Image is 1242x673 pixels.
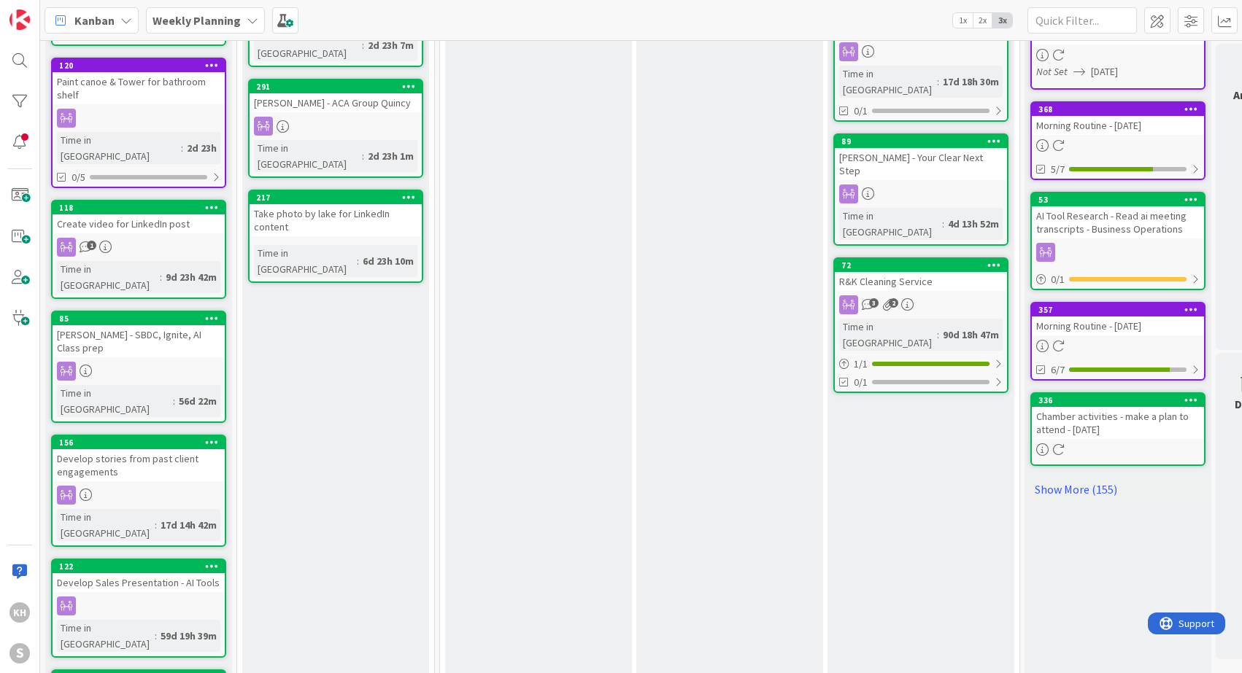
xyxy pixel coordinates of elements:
[835,259,1007,272] div: 72
[57,385,173,417] div: Time in [GEOGRAPHIC_DATA]
[357,253,359,269] span: :
[839,208,942,240] div: Time in [GEOGRAPHIC_DATA]
[74,12,115,29] span: Kanban
[157,517,220,533] div: 17d 14h 42m
[31,2,66,20] span: Support
[51,435,226,547] a: 156Develop stories from past client engagementsTime in [GEOGRAPHIC_DATA]:17d 14h 42m
[173,393,175,409] span: :
[57,620,155,652] div: Time in [GEOGRAPHIC_DATA]
[155,628,157,644] span: :
[889,298,898,308] span: 2
[1030,192,1206,290] a: 53AI Tool Research - Read ai meeting transcripts - Business Operations0/1
[937,327,939,343] span: :
[248,190,423,283] a: 217Take photo by lake for LinkedIn contentTime in [GEOGRAPHIC_DATA]:6d 23h 10m
[944,216,1003,232] div: 4d 13h 52m
[1032,116,1204,135] div: Morning Routine - [DATE]
[256,82,422,92] div: 291
[937,74,939,90] span: :
[183,140,220,156] div: 2d 23h
[833,4,1008,122] a: Time in [GEOGRAPHIC_DATA]:17d 18h 30m0/1
[835,135,1007,148] div: 89
[359,253,417,269] div: 6d 23h 10m
[1036,65,1068,78] i: Not Set
[53,72,225,104] div: Paint canoe & Tower for bathroom shelf
[835,355,1007,373] div: 1/1
[841,260,1007,271] div: 72
[1030,302,1206,381] a: 357Morning Routine - [DATE]6/7
[1027,7,1137,34] input: Quick Filter...
[53,436,225,449] div: 156
[1038,104,1204,114] div: 368
[53,436,225,481] div: 156Develop stories from past client engagements
[53,59,225,72] div: 120
[157,628,220,644] div: 59d 19h 39m
[53,312,225,357] div: 85[PERSON_NAME] - SBDC, Ignite, AI Class prep
[53,325,225,357] div: [PERSON_NAME] - SBDC, Ignite, AI Class prep
[1032,394,1204,439] div: 336Chamber activities - make a plan to attend - [DATE]
[181,140,183,156] span: :
[835,272,1007,291] div: R&K Cleaning Service
[72,170,85,185] span: 0/5
[57,132,181,164] div: Time in [GEOGRAPHIC_DATA]
[833,257,1008,393] a: 72R&K Cleaning ServiceTime in [GEOGRAPHIC_DATA]:90d 18h 47m1/10/1
[1032,103,1204,135] div: 368Morning Routine - [DATE]
[59,314,225,324] div: 85
[364,148,417,164] div: 2d 23h 1m
[9,9,30,30] img: Visit kanbanzone.com
[869,298,879,308] span: 3
[51,200,226,299] a: 118Create video for LinkedIn postTime in [GEOGRAPHIC_DATA]:9d 23h 42m
[953,13,973,28] span: 1x
[1091,64,1118,79] span: [DATE]
[53,59,225,104] div: 120Paint canoe & Tower for bathroom shelf
[1051,362,1065,378] span: 6/7
[254,140,362,172] div: Time in [GEOGRAPHIC_DATA]
[854,357,868,372] span: 1 / 1
[1032,303,1204,316] div: 357
[153,13,241,28] b: Weekly Planning
[254,29,362,61] div: Time in [GEOGRAPHIC_DATA]
[160,269,162,285] span: :
[51,58,226,188] a: 120Paint canoe & Tower for bathroom shelfTime in [GEOGRAPHIC_DATA]:2d 23h0/5
[1032,206,1204,238] div: AI Tool Research - Read ai meeting transcripts - Business Operations
[51,311,226,423] a: 85[PERSON_NAME] - SBDC, Ignite, AI Class prepTime in [GEOGRAPHIC_DATA]:56d 22m
[854,375,868,390] span: 0/1
[53,312,225,325] div: 85
[250,204,422,236] div: Take photo by lake for LinkedIn content
[1030,478,1206,501] a: Show More (155)
[9,643,30,664] div: S
[1038,305,1204,315] div: 357
[250,80,422,93] div: 291
[839,66,937,98] div: Time in [GEOGRAPHIC_DATA]
[59,437,225,448] div: 156
[835,148,1007,180] div: [PERSON_NAME] - Your Clear Next Step
[53,560,225,592] div: 122Develop Sales Presentation - AI Tools
[1038,195,1204,205] div: 53
[53,449,225,481] div: Develop stories from past client engagements
[1030,392,1206,466] a: 336Chamber activities - make a plan to attend - [DATE]
[1030,101,1206,180] a: 368Morning Routine - [DATE]5/7
[250,191,422,236] div: 217Take photo by lake for LinkedIn content
[175,393,220,409] div: 56d 22m
[854,104,868,119] span: 0/1
[362,37,364,53] span: :
[1032,303,1204,335] div: 357Morning Routine - [DATE]
[1032,193,1204,238] div: 53AI Tool Research - Read ai meeting transcripts - Business Operations
[155,517,157,533] span: :
[1030,11,1206,90] a: Forever Photo Challenge - [DATE]Not Set[DATE]
[53,201,225,214] div: 118
[162,269,220,285] div: 9d 23h 42m
[1051,272,1065,287] span: 0 / 1
[51,559,226,658] a: 122Develop Sales Presentation - AI ToolsTime in [GEOGRAPHIC_DATA]:59d 19h 39m
[250,80,422,112] div: 291[PERSON_NAME] - ACA Group Quincy
[53,573,225,592] div: Develop Sales Presentation - AI Tools
[59,561,225,572] div: 122
[1032,271,1204,289] div: 0/1
[939,74,1003,90] div: 17d 18h 30m
[833,133,1008,246] a: 89[PERSON_NAME] - Your Clear Next StepTime in [GEOGRAPHIC_DATA]:4d 13h 52m
[250,191,422,204] div: 217
[841,136,1007,147] div: 89
[53,214,225,233] div: Create video for LinkedIn post
[248,79,423,178] a: 291[PERSON_NAME] - ACA Group QuincyTime in [GEOGRAPHIC_DATA]:2d 23h 1m
[992,13,1012,28] span: 3x
[254,245,357,277] div: Time in [GEOGRAPHIC_DATA]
